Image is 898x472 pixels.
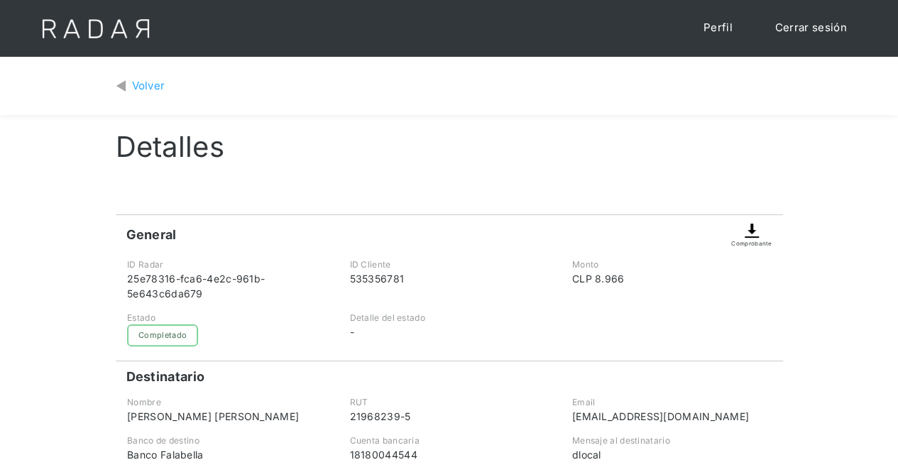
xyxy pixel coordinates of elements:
[116,129,224,165] h3: Detalles
[572,447,771,462] div: dlocal
[127,409,326,424] div: [PERSON_NAME] [PERSON_NAME]
[761,14,861,42] a: Cerrar sesión
[349,434,548,447] div: Cuenta bancaria
[127,396,326,409] div: Nombre
[731,239,772,248] div: Comprobante
[572,258,771,271] div: Monto
[126,226,177,243] h4: General
[572,396,771,409] div: Email
[126,368,205,385] h4: Destinatario
[349,409,548,424] div: 21968239-5
[572,271,771,286] div: CLP 8.966
[127,324,198,346] div: Completado
[743,222,760,239] img: Descargar comprobante
[127,258,326,271] div: ID Radar
[572,434,771,447] div: Mensaje al destinatario
[349,396,548,409] div: RUT
[349,324,548,339] div: -
[127,434,326,447] div: Banco de destino
[349,258,548,271] div: ID Cliente
[116,78,165,94] a: Volver
[349,271,548,286] div: 535356781
[132,78,165,94] div: Volver
[127,271,326,301] div: 25e78316-fca6-4e2c-961b-5e643c6da679
[689,14,747,42] a: Perfil
[349,312,548,324] div: Detalle del estado
[127,312,326,324] div: Estado
[127,447,326,462] div: Banco Falabella
[572,409,771,424] div: [EMAIL_ADDRESS][DOMAIN_NAME]
[349,447,548,462] div: 18180044544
